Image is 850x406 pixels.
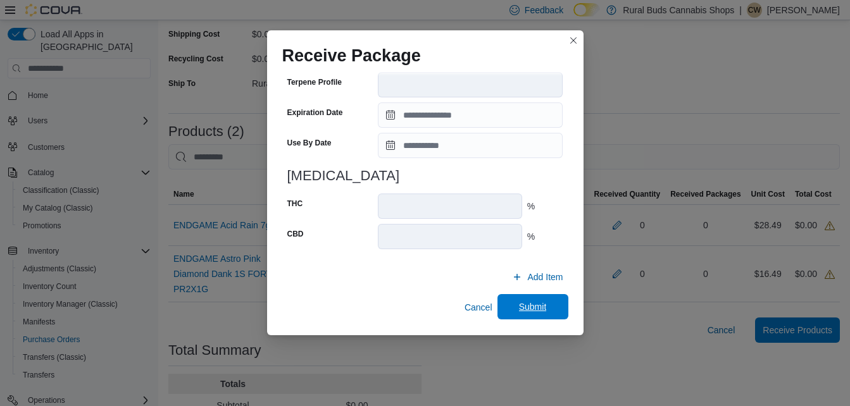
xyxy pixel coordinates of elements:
[527,271,563,283] span: Add Item
[519,300,547,313] span: Submit
[566,33,581,48] button: Closes this modal window
[497,294,568,319] button: Submit
[527,230,563,243] div: %
[287,77,342,87] label: Terpene Profile
[459,295,497,320] button: Cancel
[378,102,563,128] input: Press the down key to open a popover containing a calendar.
[287,229,304,239] label: CBD
[527,200,563,212] div: %
[287,138,332,148] label: Use By Date
[287,168,563,183] h3: [MEDICAL_DATA]
[282,46,421,66] h1: Receive Package
[287,108,343,118] label: Expiration Date
[287,199,303,209] label: THC
[507,264,568,290] button: Add Item
[378,133,563,158] input: Press the down key to open a popover containing a calendar.
[465,301,492,314] span: Cancel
